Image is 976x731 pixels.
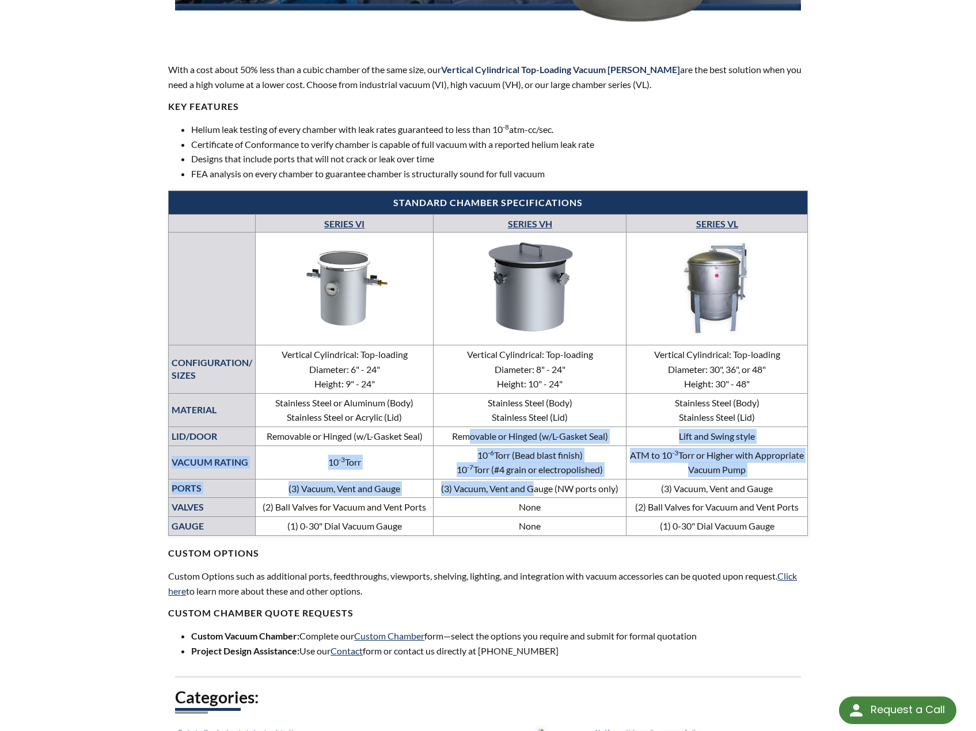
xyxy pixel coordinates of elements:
td: (1) 0-30" Dial Vacuum Gauge [256,517,434,536]
td: None [434,498,626,517]
a: Contact [331,645,363,656]
td: None [434,517,626,536]
a: SERIES VH [508,218,552,229]
a: Custom Chamber [354,630,424,641]
td: (3) Vacuum, Vent and Gauge [256,479,434,498]
th: CONFIGURATION/ SIZES [169,345,256,394]
p: Custom Options such as additional ports, feedthroughs, viewports, shelving, lighting, and integra... [168,569,808,598]
h4: CUSTOM OPTIONS [168,536,808,560]
li: Designs that include ports that will not crack or leak over time [191,151,808,166]
li: Helium leak testing of every chamber with leak rates guaranteed to less than 10 atm-cc/sec. [191,122,808,137]
td: (1) 0-30" Dial Vacuum Gauge [626,517,807,536]
h4: Custom chamber QUOTe requests [168,607,808,619]
td: (3) Vacuum, Vent and Gauge [626,479,807,498]
p: With a cost about 50% less than a cubic chamber of the same size, our are the best solution when ... [168,62,808,92]
h2: Categories: [175,687,801,708]
th: MATERIAL [169,393,256,427]
sup: -3 [339,455,345,464]
td: (2) Ball Valves for Vacuum and Vent Ports [626,498,807,517]
h4: KEY FEATURES [168,101,808,113]
img: Series CC—Cube Chambers [259,239,430,336]
td: Vertical Cylindrical: Top-loading Diameter: 6" - 24" Height: 9" - 24" [256,345,434,394]
td: Stainless Steel (Body) Stainless Steel (Lid) [434,393,626,427]
td: Stainless Steel (Body) Stainless Steel (Lid) [626,393,807,427]
li: Certificate of Conformance to verify chamber is capable of full vacuum with a reported helium lea... [191,137,808,152]
a: Click here [168,570,797,596]
a: SERIES VI [324,218,364,229]
li: Complete our form—select the options you require and submit for formal quotation [191,629,808,644]
th: PORTS [169,479,256,498]
td: Vertical Cylindrical: Top-loading Diameter: 8" - 24" Height: 10" - 24" [434,345,626,394]
td: Stainless Steel or Aluminum (Body) Stainless Steel or Acrylic (Lid) [256,393,434,427]
td: Lift and Swing style [626,427,807,446]
td: 10 Torr [256,446,434,479]
div: Request a Call [871,696,945,723]
td: (3) Vacuum, Vent and Gauge (NW ports only) [434,479,626,498]
td: 10 Torr (Bead blast finish) 10 Torr (#4 grain or electropolished) [434,446,626,479]
span: Vertical Cylindrical Top-Loading Vacuum [PERSON_NAME] [441,64,680,75]
strong: Project Design Assistance: [191,645,299,656]
th: VALVES [169,498,256,517]
li: Use our form or contact us directly at [PHONE_NUMBER] [191,644,808,658]
div: Request a Call [839,696,956,724]
a: SERIES VL [696,218,738,229]
td: (2) Ball Valves for Vacuum and Vent Ports [256,498,434,517]
th: LID/DOOR [169,427,256,446]
sup: -6 [488,448,494,457]
li: FEA analysis on every chamber to guarantee chamber is structurally sound for full vacuum [191,166,808,181]
strong: Custom Vacuum Chamber: [191,630,299,641]
sup: -7 [467,463,473,471]
sup: -8 [503,123,509,131]
sup: -3 [672,448,678,457]
td: Removable or Hinged (w/L-Gasket Seal) [434,427,626,446]
td: ATM to 10 Torr or Higher with Appropriate Vacuum Pump [626,446,807,479]
td: Vertical Cylindrical: Top-loading Diameter: 30", 36", or 48" Height: 30" - 48" [626,345,807,394]
th: VACUUM RATING [169,446,256,479]
th: GAUGE [169,517,256,536]
h4: Standard Chamber Specifications [174,197,802,209]
td: Removable or Hinged (w/L-Gasket Seal) [256,427,434,446]
img: round button [847,701,865,719]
